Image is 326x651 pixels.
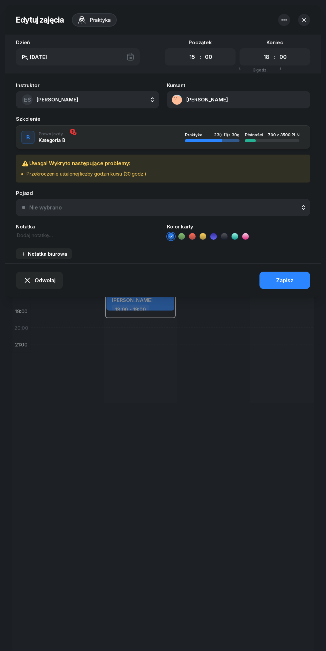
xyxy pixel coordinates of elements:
button: Nie wybrano [16,199,310,216]
button: Odwołaj [16,272,63,289]
button: [PERSON_NAME] [167,91,310,108]
li: Przekroczenie ustalonej liczby godzin kursu (30 godz.) [27,171,146,177]
button: Zapisz [259,272,310,289]
button: Notatka biurowa [16,248,72,259]
span: [PERSON_NAME] [37,96,78,103]
div: Nie wybrano [29,204,62,211]
div: : [274,53,275,61]
h2: Edytuj zajęcia [16,15,64,25]
button: EŚ[PERSON_NAME] [16,91,159,108]
div: : [200,53,201,61]
span: Odwołaj [35,277,56,284]
span: EŚ [24,97,31,103]
div: Zapisz [276,277,293,284]
div: Notatka biurowa [21,251,67,257]
h3: Uwaga! Wykryto następujące problemy: [21,160,146,168]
